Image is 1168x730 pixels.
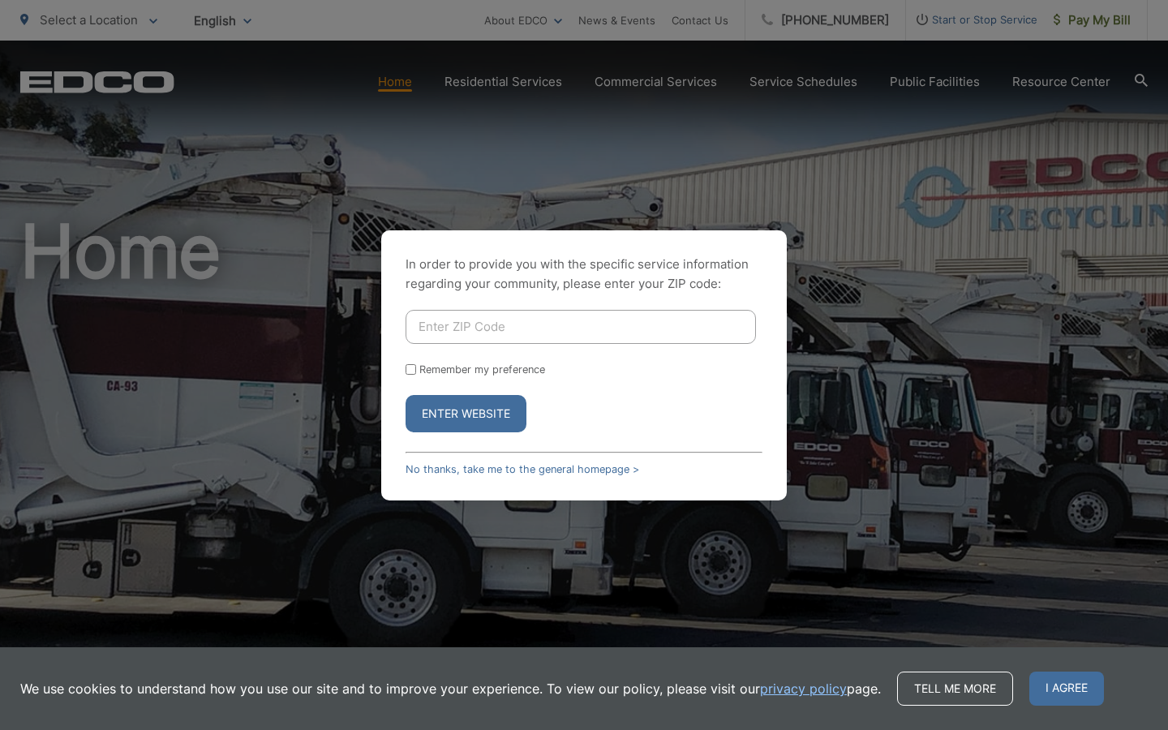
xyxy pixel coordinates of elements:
[20,679,881,698] p: We use cookies to understand how you use our site and to improve your experience. To view our pol...
[406,463,639,475] a: No thanks, take me to the general homepage >
[897,672,1013,706] a: Tell me more
[406,255,762,294] p: In order to provide you with the specific service information regarding your community, please en...
[406,395,526,432] button: Enter Website
[760,679,847,698] a: privacy policy
[419,363,545,376] label: Remember my preference
[406,310,756,344] input: Enter ZIP Code
[1029,672,1104,706] span: I agree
